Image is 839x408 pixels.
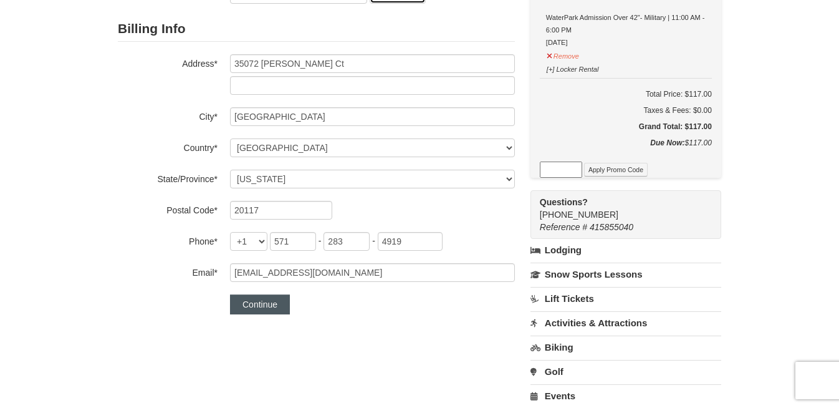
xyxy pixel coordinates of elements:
[540,222,587,232] span: Reference #
[324,232,370,251] input: xxx
[540,137,712,162] div: $117.00
[372,236,375,246] span: -
[530,311,721,334] a: Activities & Attractions
[230,294,290,314] button: Continue
[546,60,599,75] button: [+] Locker Rental
[530,263,721,286] a: Snow Sports Lessons
[540,104,712,117] div: Taxes & Fees: $0.00
[378,232,443,251] input: xxxx
[650,138,684,147] strong: Due Now:
[540,196,699,220] span: [PHONE_NUMBER]
[590,222,633,232] span: 415855040
[118,107,218,123] label: City*
[118,16,515,42] h2: Billing Info
[118,170,218,185] label: State/Province*
[118,232,218,248] label: Phone*
[584,163,648,177] button: Apply Promo Code
[118,263,218,279] label: Email*
[319,236,322,246] span: -
[118,138,218,154] label: Country*
[230,54,515,73] input: Billing Info
[540,197,588,207] strong: Questions?
[530,336,721,359] a: Biking
[540,120,712,133] h5: Grand Total: $117.00
[530,239,721,261] a: Lodging
[546,47,580,62] button: Remove
[230,201,332,220] input: Postal Code
[118,54,218,70] label: Address*
[530,287,721,310] a: Lift Tickets
[530,360,721,383] a: Golf
[230,263,515,282] input: Email
[540,88,712,100] h6: Total Price: $117.00
[530,384,721,407] a: Events
[230,107,515,126] input: City
[118,201,218,216] label: Postal Code*
[270,232,316,251] input: xxx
